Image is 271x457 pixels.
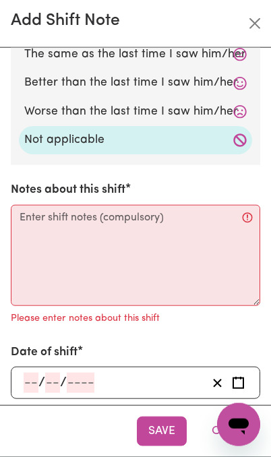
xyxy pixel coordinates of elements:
[24,103,247,121] label: Worse than the last time I saw him/her
[24,131,247,149] label: Not applicable
[244,13,266,34] button: Close
[228,373,249,393] button: Enter the date of shift
[11,344,78,361] label: Date of shift
[60,375,67,390] span: /
[24,373,38,393] input: --
[38,375,45,390] span: /
[200,417,260,446] button: Close
[217,403,260,446] iframe: Button to launch messaging window, conversation in progress
[137,417,187,446] button: Save
[11,311,160,326] p: Please enter notes about this shift
[11,181,125,199] label: Notes about this shift
[67,373,94,393] input: ----
[45,373,60,393] input: --
[24,46,247,63] label: The same as the last time I saw him/her
[207,373,228,393] button: Clear date of shift
[11,11,120,31] h2: Add Shift Note
[24,74,247,92] label: Better than the last time I saw him/her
